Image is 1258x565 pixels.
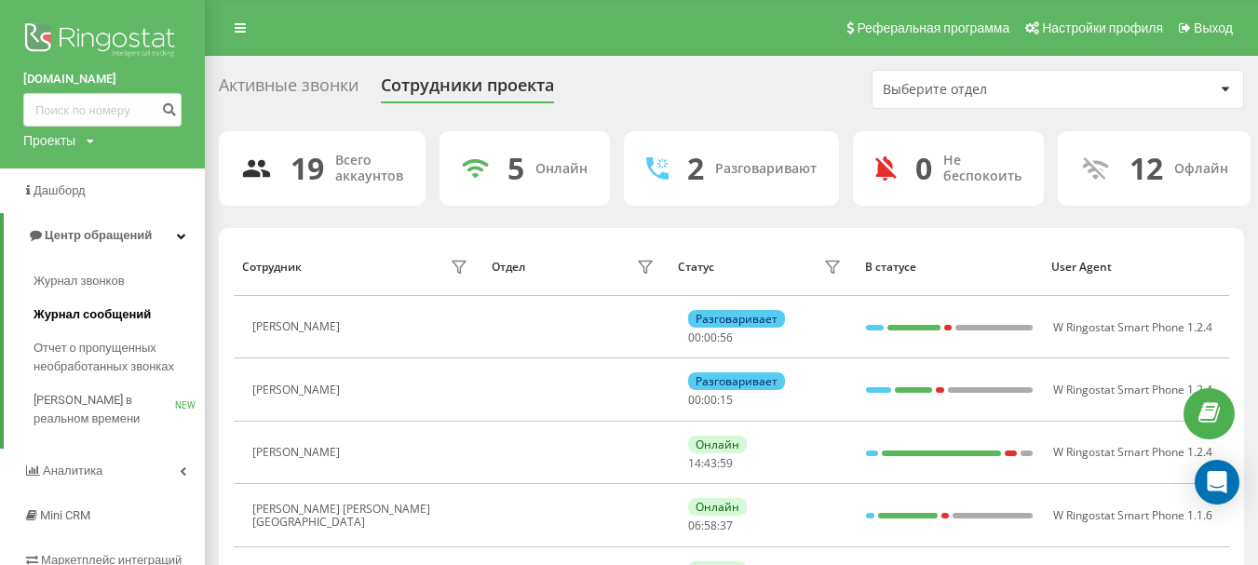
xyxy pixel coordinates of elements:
div: [PERSON_NAME] [252,320,345,333]
div: 2 [687,151,704,186]
span: 58 [704,518,717,533]
div: Онлайн [535,161,588,177]
div: 19 [291,151,324,186]
span: W Ringostat Smart Phone 1.2.4 [1053,319,1212,335]
div: User Agent [1051,261,1221,274]
span: Mini CRM [40,508,90,522]
div: Выберите отдел [883,82,1105,98]
span: 43 [704,455,717,471]
span: 00 [704,392,717,408]
span: 37 [720,518,733,533]
div: Проекты [23,131,75,150]
a: Журнал звонков [34,264,205,298]
div: В статусе [865,261,1035,274]
a: Центр обращений [4,213,205,258]
span: Журнал сообщений [34,305,151,324]
span: Отчет о пропущенных необработанных звонках [34,339,196,376]
span: 15 [720,392,733,408]
div: 12 [1129,151,1163,186]
div: : : [688,519,733,532]
a: [PERSON_NAME] в реальном времениNEW [34,383,205,436]
img: Ringostat logo [23,19,182,65]
div: Активные звонки [219,75,358,104]
span: 00 [704,330,717,345]
span: 00 [688,392,701,408]
span: Журнал звонков [34,272,125,290]
div: Не беспокоить [943,153,1021,184]
span: Реферальная программа [857,20,1009,35]
span: Выход [1194,20,1233,35]
span: Дашборд [34,183,86,197]
span: W Ringostat Smart Phone 1.1.6 [1053,507,1212,523]
div: Статус [678,261,714,274]
a: [DOMAIN_NAME] [23,70,182,88]
span: Аналитика [43,464,102,478]
div: Разговаривают [715,161,817,177]
div: Офлайн [1174,161,1228,177]
a: Журнал сообщений [34,298,205,331]
span: Настройки профиля [1042,20,1163,35]
div: Сотрудники проекта [381,75,554,104]
div: [PERSON_NAME] [252,446,345,459]
div: Open Intercom Messenger [1195,460,1239,504]
span: 00 [688,330,701,345]
div: 0 [915,151,932,186]
span: W Ringostat Smart Phone 1.2.4 [1053,382,1212,397]
div: [PERSON_NAME] [PERSON_NAME][GEOGRAPHIC_DATA] [252,503,445,530]
span: 06 [688,518,701,533]
span: 56 [720,330,733,345]
span: W Ringostat Smart Phone 1.2.4 [1053,444,1212,460]
span: [PERSON_NAME] в реальном времени [34,391,175,428]
div: [PERSON_NAME] [252,383,345,397]
div: Разговаривает [688,310,785,328]
div: Онлайн [688,436,747,453]
div: : : [688,394,733,407]
a: Отчет о пропущенных необработанных звонках [34,331,205,383]
div: : : [688,331,733,344]
span: Центр обращений [45,228,152,242]
div: Разговаривает [688,372,785,390]
div: Отдел [492,261,525,274]
div: Сотрудник [242,261,302,274]
span: 14 [688,455,701,471]
span: 59 [720,455,733,471]
input: Поиск по номеру [23,93,182,127]
div: Всего аккаунтов [335,153,403,184]
div: Онлайн [688,498,747,516]
div: : : [688,457,733,470]
div: 5 [507,151,524,186]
